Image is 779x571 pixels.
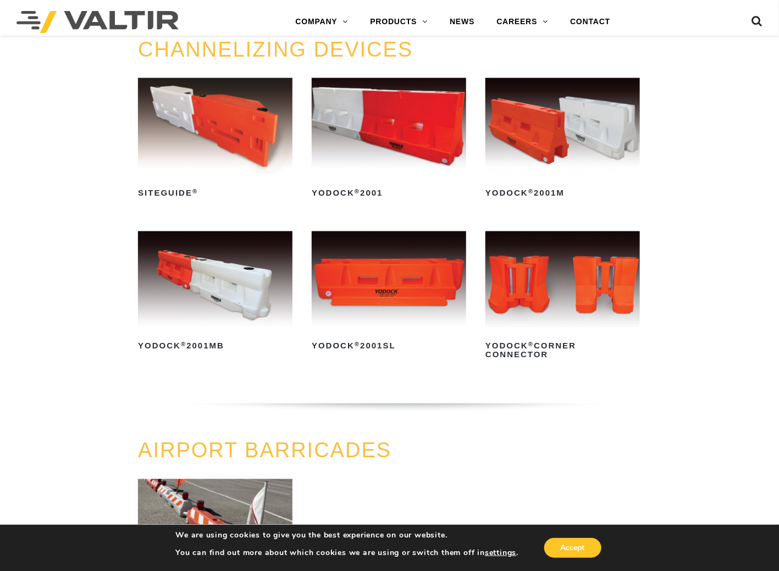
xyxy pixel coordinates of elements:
[312,337,466,355] h2: Yodock 2001SL
[312,78,466,202] a: Yodock®2001
[138,439,391,462] a: AIRPORT BARRICADES
[138,38,413,61] a: CHANNELIZING DEVICES
[175,548,518,558] p: You can find out more about which cookies we are using or switch them off in .
[312,231,466,355] a: Yodock®2001SL
[138,78,292,202] a: SiteGuide®
[359,11,439,33] a: PRODUCTS
[485,11,559,33] a: CAREERS
[312,184,466,202] h2: Yodock 2001
[138,231,292,355] a: Yodock®2001MB
[559,11,621,33] a: CONTACT
[485,184,640,202] h2: Yodock 2001M
[439,11,485,33] a: NEWS
[285,11,360,33] a: COMPANY
[192,188,198,195] sup: ®
[355,188,360,195] sup: ®
[16,11,179,33] img: Valtir
[485,548,516,558] button: settings
[312,78,466,175] img: Yodock 2001 Water Filled Barrier and Barricade
[175,530,518,540] p: We are using cookies to give you the best experience on our website.
[544,538,601,558] button: Accept
[485,78,640,202] a: Yodock®2001M
[485,337,640,364] h2: Yodock Corner Connector
[138,337,292,355] h2: Yodock 2001MB
[528,188,534,195] sup: ®
[355,341,360,348] sup: ®
[528,341,534,348] sup: ®
[485,231,640,364] a: Yodock®Corner Connector
[138,184,292,202] h2: SiteGuide
[181,341,186,348] sup: ®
